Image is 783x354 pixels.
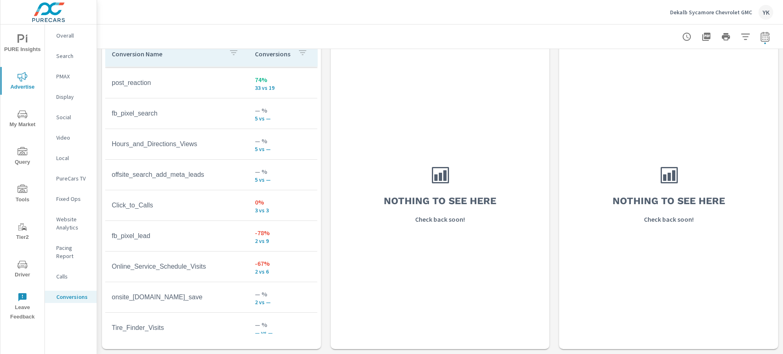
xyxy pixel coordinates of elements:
[56,31,90,40] p: Overall
[105,73,248,93] td: post_reaction
[45,70,97,82] div: PMAX
[3,72,42,92] span: Advertise
[45,193,97,205] div: Fixed Ops
[255,115,311,122] p: 5 vs —
[757,29,773,45] button: Select Date Range
[718,29,734,45] button: Print Report
[3,185,42,205] span: Tools
[3,222,42,242] span: Tier2
[255,50,291,58] p: Conversions
[56,174,90,183] p: PureCars TV
[45,291,97,303] div: Conversions
[255,320,311,330] p: — %
[105,165,248,185] td: offsite_search_add_meta_leads
[105,287,248,307] td: onsite_[DOMAIN_NAME]_save
[45,50,97,62] div: Search
[255,146,311,152] p: 5 vs —
[255,207,311,214] p: 3 vs 3
[255,167,311,176] p: — %
[255,228,311,238] p: -78%
[56,113,90,121] p: Social
[3,147,42,167] span: Query
[3,109,42,129] span: My Market
[45,111,97,123] div: Social
[255,85,311,91] p: 33 vs 19
[255,289,311,299] p: — %
[112,50,222,58] p: Conversion Name
[45,29,97,42] div: Overall
[56,215,90,232] p: Website Analytics
[384,194,496,208] h3: Nothing to see here
[255,197,311,207] p: 0%
[0,24,44,325] div: nav menu
[105,256,248,277] td: Online_Service_Schedule_Visits
[105,103,248,124] td: fb_pixel_search
[45,152,97,164] div: Local
[255,176,311,183] p: 5 vs —
[45,213,97,234] div: Website Analytics
[644,214,694,224] p: Check back soon!
[3,260,42,280] span: Driver
[105,134,248,154] td: Hours_and_Directions_Views
[255,330,311,336] p: — vs —
[56,72,90,80] p: PMAX
[45,242,97,262] div: Pacing Report
[56,244,90,260] p: Pacing Report
[56,93,90,101] p: Display
[56,293,90,301] p: Conversions
[698,29,714,45] button: "Export Report to PDF"
[255,136,311,146] p: — %
[3,292,42,322] span: Leave Feedback
[737,29,754,45] button: Apply Filters
[56,154,90,162] p: Local
[255,105,311,115] p: — %
[45,131,97,144] div: Video
[45,172,97,185] div: PureCars TV
[255,75,311,85] p: 74%
[759,5,773,20] div: YK
[45,270,97,283] div: Calls
[105,318,248,338] td: Tire_Finder_Visits
[255,238,311,244] p: 2 vs 9
[105,226,248,246] td: fb_pixel_lead
[105,195,248,216] td: Click_to_Calls
[56,134,90,142] p: Video
[255,299,311,305] p: 2 vs —
[415,214,465,224] p: Check back soon!
[56,195,90,203] p: Fixed Ops
[56,272,90,281] p: Calls
[45,91,97,103] div: Display
[56,52,90,60] p: Search
[255,268,311,275] p: 2 vs 6
[670,9,752,16] p: Dekalb Sycamore Chevrolet GMC
[255,258,311,268] p: -67%
[613,194,725,208] h3: Nothing to see here
[3,34,42,54] span: PURE Insights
